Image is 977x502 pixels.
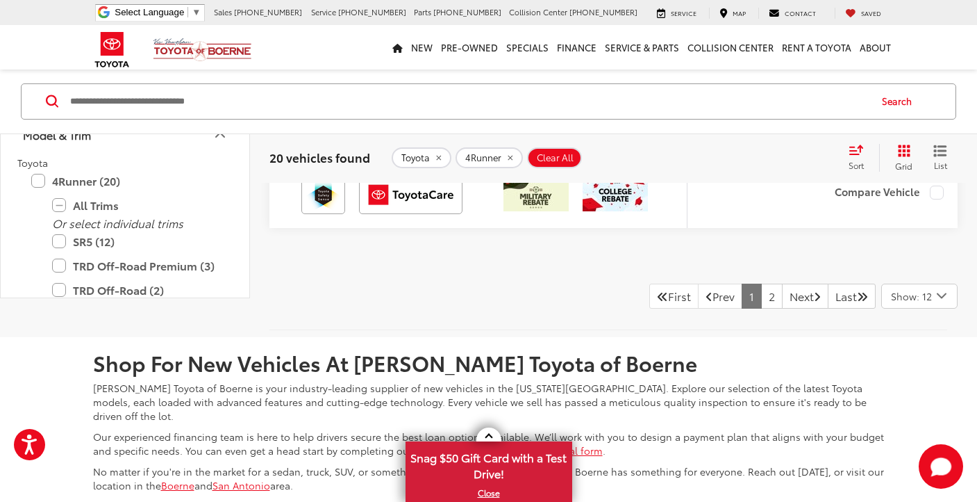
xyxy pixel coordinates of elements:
[879,144,923,172] button: Grid View
[646,8,707,19] a: Service
[52,278,219,302] label: TRD Off-Road (2)
[671,8,696,17] span: Service
[52,254,219,278] label: TRD Off-Road Premium (3)
[212,478,270,492] a: San Antonio
[553,25,601,70] a: Finance
[657,291,668,302] i: First Page
[814,291,821,302] i: Next Page
[835,186,944,200] label: Compare Vehicle
[311,6,336,17] span: Service
[23,128,91,141] div: Model & Trim
[414,6,431,17] span: Parts
[115,7,184,17] span: Select Language
[785,8,816,17] span: Contact
[388,25,407,70] a: Home
[855,25,895,70] a: About
[503,178,569,211] img: /static/brand-toyota/National_Assets/toyota-military-rebate.jpeg?height=48
[742,284,762,309] a: 1
[733,8,746,17] span: Map
[161,478,194,492] a: Boerne
[392,147,451,168] button: remove Toyota
[362,178,460,211] img: ToyotaCare Vic Vaughan Toyota of Boerne Boerne TX
[153,38,252,62] img: Vic Vaughan Toyota of Boerne
[527,147,582,168] button: Clear All
[569,6,637,17] span: [PHONE_NUMBER]
[698,284,742,309] a: Previous PagePrev
[192,7,201,17] span: ▼
[17,156,48,170] span: Toyota
[93,464,885,492] p: No matter if you're in the market for a sedan, truck, SUV, or something else, [PERSON_NAME] Toyot...
[407,443,571,485] span: Snag $50 Gift Card with a Test Drive!
[214,6,232,17] span: Sales
[52,215,183,231] i: Or select individual trims
[709,8,756,19] a: Map
[761,284,783,309] a: 2
[782,284,828,309] a: NextNext Page
[401,152,430,163] span: Toyota
[828,284,876,309] a: LastLast Page
[835,8,892,19] a: My Saved Vehicles
[705,291,712,302] i: Previous Page
[93,381,885,423] p: [PERSON_NAME] Toyota of Boerne is your industry-leading supplier of new vehicles in the [US_STATE...
[583,178,648,211] img: /static/brand-toyota/National_Assets/toyota-college-grad.jpeg?height=48
[69,85,869,118] input: Search by Make, Model, or Keyword
[509,6,567,17] span: Collision Center
[407,25,437,70] a: New
[304,178,342,211] img: Toyota Safety Sense Vic Vaughan Toyota of Boerne Boerne TX
[683,25,778,70] a: Collision Center
[649,284,699,309] a: First PageFirst
[86,27,138,72] img: Toyota
[861,8,881,17] span: Saved
[758,8,826,19] a: Contact
[52,229,219,254] label: SR5 (12)
[933,159,947,171] span: List
[869,84,932,119] button: Search
[93,351,885,374] h2: Shop For New Vehicles At [PERSON_NAME] Toyota of Boerne
[437,25,502,70] a: Pre-Owned
[31,169,219,193] label: 4Runner (20)
[456,147,523,168] button: remove 4Runner
[502,25,553,70] a: Specials
[234,6,302,17] span: [PHONE_NUMBER]
[52,193,219,218] label: All Trims
[93,430,885,458] p: Our experienced financing team is here to help drivers secure the best loan options available. We...
[895,160,912,172] span: Grid
[849,159,864,171] span: Sort
[919,444,963,489] svg: Start Chat
[881,284,958,309] button: Select number of vehicles per page
[778,25,855,70] a: Rent a Toyota
[1,112,251,157] button: Model & TrimModel & Trim
[842,144,879,172] button: Select sort value
[601,25,683,70] a: Service & Parts: Opens in a new tab
[115,7,201,17] a: Select Language​
[212,126,228,143] div: Model & Trim
[433,6,501,17] span: [PHONE_NUMBER]
[537,152,574,163] span: Clear All
[857,291,868,302] i: Last Page
[269,149,370,165] span: 20 vehicles found
[465,152,501,163] span: 4Runner
[923,144,958,172] button: List View
[338,6,406,17] span: [PHONE_NUMBER]
[891,289,932,303] span: Show: 12
[919,444,963,489] button: Toggle Chat Window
